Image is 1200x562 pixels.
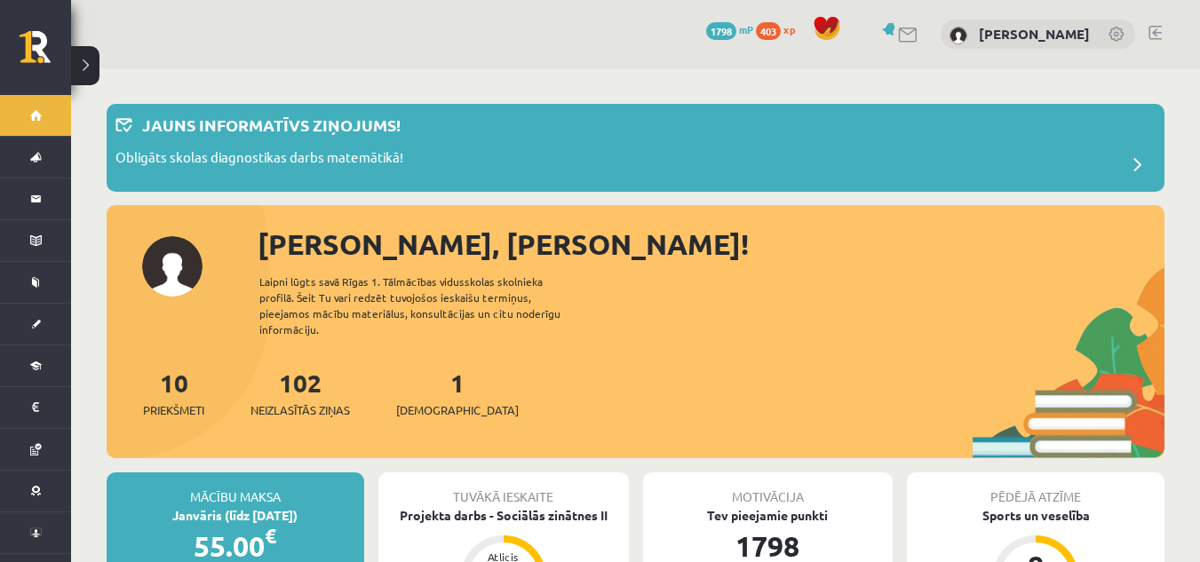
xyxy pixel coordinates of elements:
a: [PERSON_NAME] [979,25,1090,43]
div: Sports un veselība [907,506,1164,525]
a: Rīgas 1. Tālmācības vidusskola [20,31,71,75]
a: 102Neizlasītās ziņas [250,367,350,419]
a: 1[DEMOGRAPHIC_DATA] [396,367,519,419]
div: Motivācija [643,472,894,506]
div: [PERSON_NAME], [PERSON_NAME]! [258,223,1164,265]
span: Priekšmeti [143,401,204,419]
div: Tev pieejamie punkti [643,506,894,525]
p: Jauns informatīvs ziņojums! [142,113,401,137]
div: Mācību maksa [107,472,364,506]
a: 1798 mP [706,22,753,36]
span: [DEMOGRAPHIC_DATA] [396,401,519,419]
div: Tuvākā ieskaite [378,472,629,506]
div: Janvāris (līdz [DATE]) [107,506,364,525]
p: Obligāts skolas diagnostikas darbs matemātikā! [115,147,403,172]
span: 1798 [706,22,736,40]
span: mP [739,22,753,36]
a: 403 xp [756,22,804,36]
div: Projekta darbs - Sociālās zinātnes II [378,506,629,525]
a: 10Priekšmeti [143,367,204,419]
div: Pēdējā atzīme [907,472,1164,506]
span: € [265,523,276,549]
a: Jauns informatīvs ziņojums! Obligāts skolas diagnostikas darbs matemātikā! [115,113,1156,183]
span: Neizlasītās ziņas [250,401,350,419]
span: 403 [756,22,781,40]
img: Evelīna Marija Beitāne [950,27,967,44]
div: Atlicis [477,551,530,562]
div: Laipni lūgts savā Rīgas 1. Tālmācības vidusskolas skolnieka profilā. Šeit Tu vari redzēt tuvojošo... [259,273,592,337]
span: xp [783,22,795,36]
